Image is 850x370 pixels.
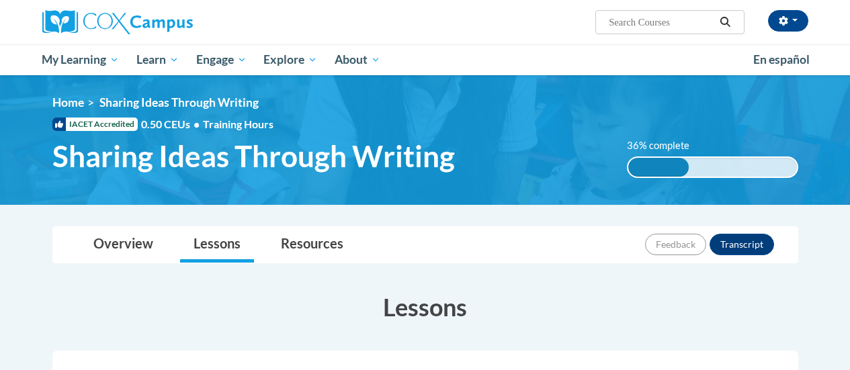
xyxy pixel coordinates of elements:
button: Transcript [710,234,774,255]
a: En español [745,46,818,74]
span: Engage [196,52,247,68]
span: About [335,52,380,68]
a: About [326,44,389,75]
a: My Learning [34,44,128,75]
span: Training Hours [203,118,273,130]
a: Engage [187,44,255,75]
a: Learn [128,44,187,75]
label: 36% complete [627,138,704,153]
img: Cox Campus [42,10,193,34]
span: Sharing Ideas Through Writing [99,95,259,109]
a: Resources [267,227,357,263]
a: Home [52,95,84,109]
button: Account Settings [768,10,808,32]
a: Overview [80,227,167,263]
span: Learn [136,52,179,68]
h3: Lessons [52,290,798,324]
span: Sharing Ideas Through Writing [52,138,455,174]
span: • [194,118,200,130]
span: En español [753,52,810,66]
span: 0.50 CEUs [141,117,203,132]
span: My Learning [42,52,119,68]
a: Explore [255,44,326,75]
span: Explore [263,52,317,68]
div: 36% complete [628,158,689,177]
a: Cox Campus [42,10,284,34]
button: Search [715,14,735,30]
span: IACET Accredited [52,118,138,131]
input: Search Courses [607,14,715,30]
button: Feedback [645,234,706,255]
div: Main menu [32,44,818,75]
a: Lessons [180,227,254,263]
